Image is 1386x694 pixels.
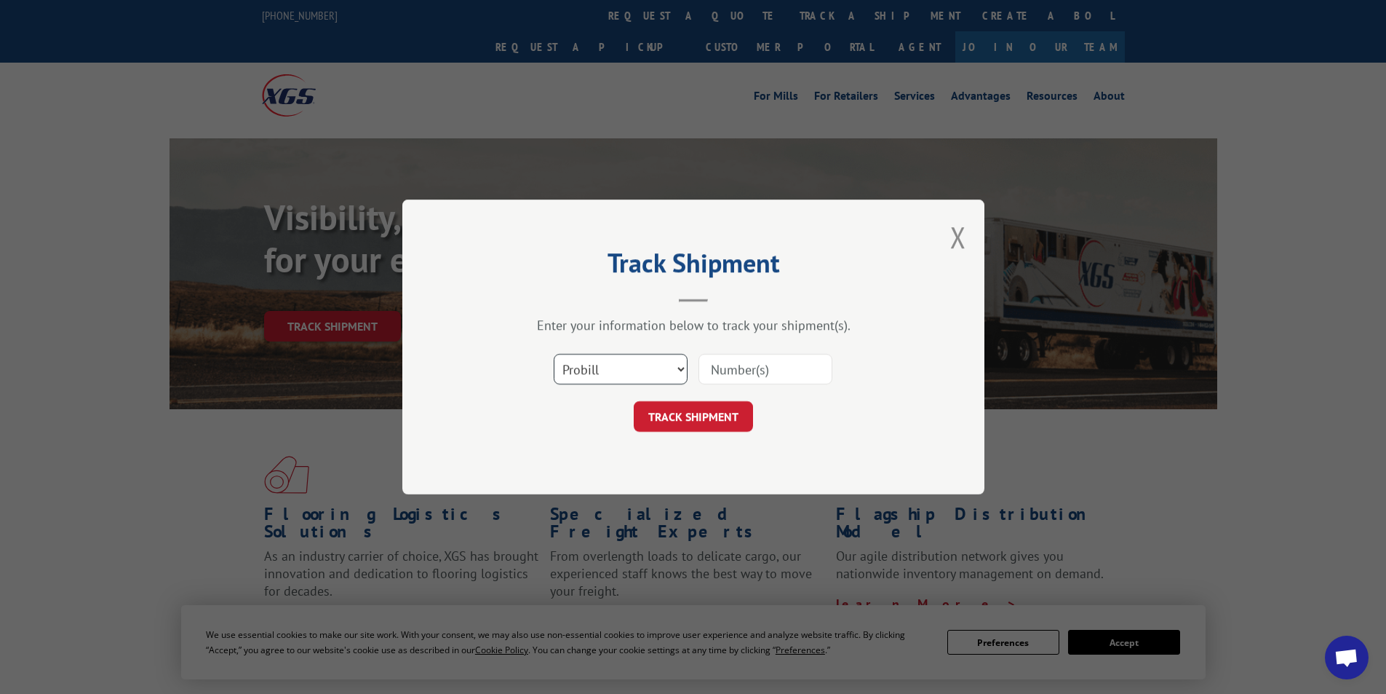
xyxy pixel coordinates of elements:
[475,253,912,280] h2: Track Shipment
[634,401,753,432] button: TRACK SHIPMENT
[950,218,966,256] button: Close modal
[475,317,912,334] div: Enter your information below to track your shipment(s).
[698,354,832,385] input: Number(s)
[1325,636,1369,679] div: Open chat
